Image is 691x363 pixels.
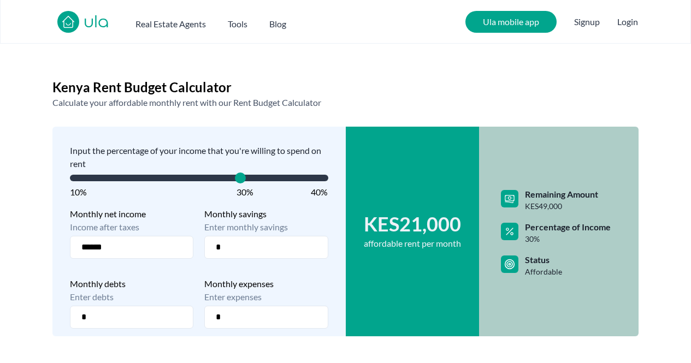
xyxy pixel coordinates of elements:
[269,17,286,31] h2: Blog
[269,13,286,31] a: Blog
[617,15,638,28] button: Login
[204,277,328,290] span: Monthly expenses
[70,187,87,197] span: 10%
[204,207,328,221] span: Monthly savings
[364,237,461,250] span: rent per month
[204,290,328,304] span: Enter expenses
[228,17,247,31] h2: Tools
[70,207,193,221] span: Monthly net income
[228,13,247,31] button: Tools
[235,172,246,183] span: Sales Price
[70,277,193,290] span: Monthly debts
[525,221,611,234] span: Percentage of Income
[311,186,328,197] span: 40%
[135,13,308,31] nav: Main
[465,11,557,33] a: Ula mobile app
[525,201,598,212] span: KES 49,000
[70,221,193,234] span: Income after taxes
[135,13,206,31] button: Real Estate Agents
[525,234,611,245] span: 30 %
[135,17,206,31] h2: Real Estate Agents
[70,144,328,170] span: Input the percentage of your income that you're willing to spend on rent
[525,266,562,277] span: Affordable
[70,290,193,304] span: Enter debts
[525,253,562,266] span: Status
[364,238,404,248] span: affordable
[52,79,639,96] h1: Kenya Rent Budget Calculator
[574,11,600,33] span: Signup
[525,188,598,201] span: Remaining Amount
[52,96,639,109] h2: Calculate your affordable monthly rent with our Rent Budget Calculator
[364,213,461,235] span: KES 21,000
[237,186,253,197] span: 30%
[84,13,109,33] a: ula
[204,221,328,234] span: Enter monthly savings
